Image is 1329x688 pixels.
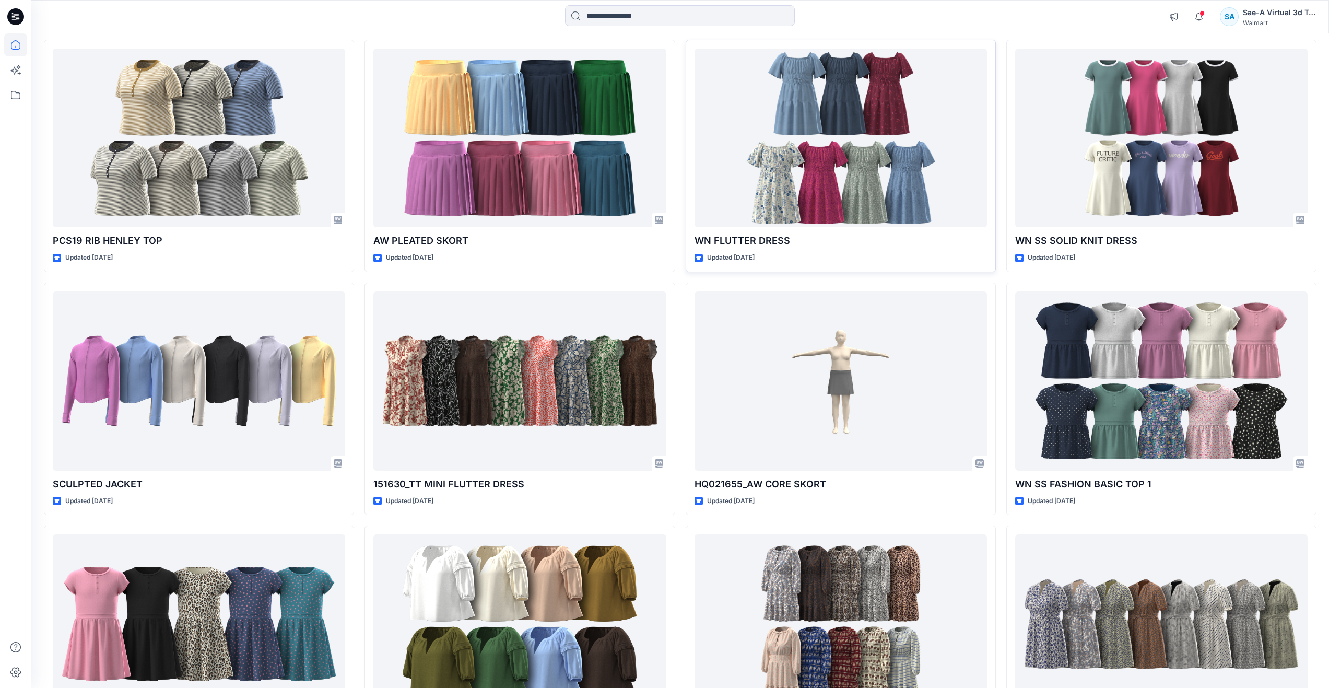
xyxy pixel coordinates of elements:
p: WN SS SOLID KNIT DRESS [1015,234,1308,248]
a: AW PLEATED SKORT [373,49,666,228]
a: SCULPTED JACKET [53,291,345,471]
p: PCS19 RIB HENLEY TOP [53,234,345,248]
a: WN SS SOLID KNIT DRESS [1015,49,1308,228]
p: Updated [DATE] [707,252,755,263]
div: Sae-A Virtual 3d Team [1243,6,1316,19]
a: WN SS FASHION BASIC TOP 1 [1015,291,1308,471]
p: HQ021655_AW CORE SKORT [695,477,987,492]
p: Updated [DATE] [1028,252,1075,263]
div: SA [1220,7,1239,26]
p: Updated [DATE] [386,496,433,507]
p: Updated [DATE] [707,496,755,507]
a: HQ021655_AW CORE SKORT [695,291,987,471]
p: 151630_TT MINI FLUTTER DRESS [373,477,666,492]
a: PCS19 RIB HENLEY TOP [53,49,345,228]
p: WN SS FASHION BASIC TOP 1 [1015,477,1308,492]
p: Updated [DATE] [1028,496,1075,507]
a: 151630_TT MINI FLUTTER DRESS [373,291,666,471]
p: SCULPTED JACKET [53,477,345,492]
p: AW PLEATED SKORT [373,234,666,248]
p: WN FLUTTER DRESS [695,234,987,248]
p: Updated [DATE] [65,496,113,507]
a: WN FLUTTER DRESS [695,49,987,228]
div: Walmart [1243,19,1316,27]
p: Updated [DATE] [386,252,433,263]
p: Updated [DATE] [65,252,113,263]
